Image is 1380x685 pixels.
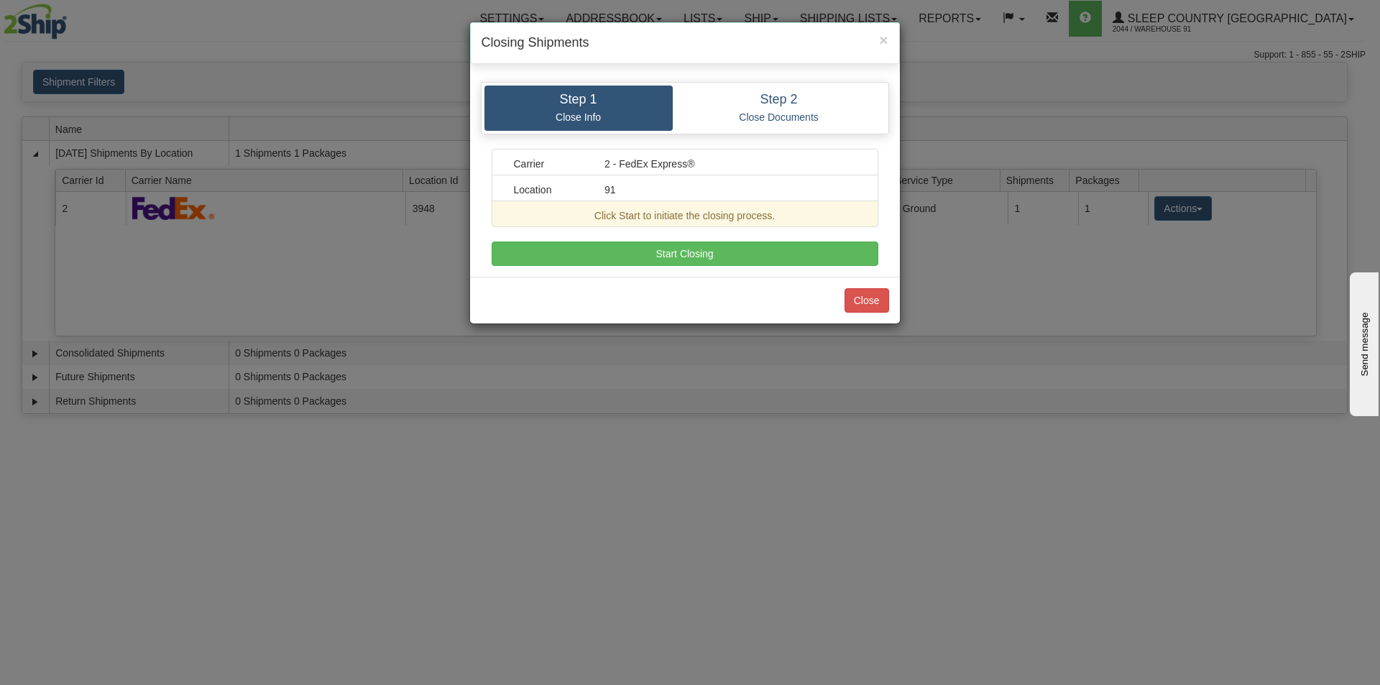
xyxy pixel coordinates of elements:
h4: Step 2 [684,93,875,107]
button: Close [879,32,888,47]
a: Step 1 Close Info [484,86,673,131]
div: 91 [594,183,867,197]
h4: Step 1 [495,93,662,107]
div: Location [503,183,594,197]
span: × [879,32,888,48]
div: Send message [11,12,133,23]
iframe: chat widget [1347,269,1379,415]
div: Carrier [503,157,594,171]
div: 2 - FedEx Express® [594,157,867,171]
button: Close [845,288,889,313]
h4: Closing Shipments [482,34,888,52]
p: Close Info [495,111,662,124]
p: Close Documents [684,111,875,124]
a: Step 2 Close Documents [673,86,885,131]
div: Click Start to initiate the closing process. [503,208,867,223]
button: Start Closing [492,242,878,266]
